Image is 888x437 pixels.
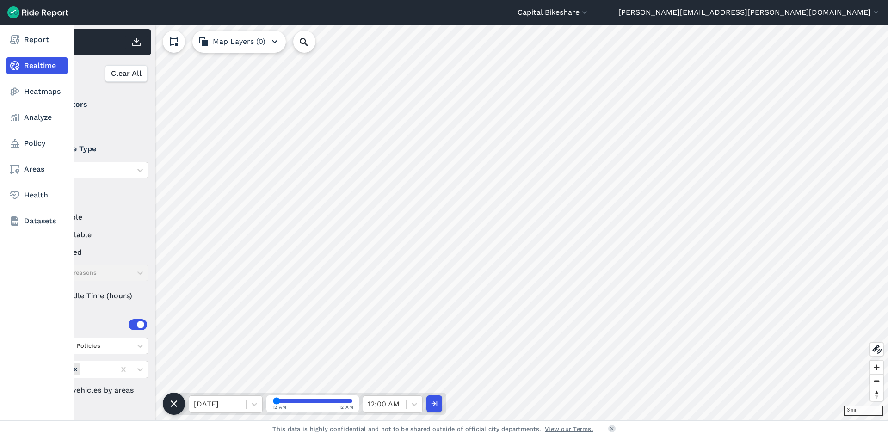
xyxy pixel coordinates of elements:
div: 3 mi [844,406,883,416]
a: Health [6,187,68,203]
a: Areas [6,161,68,178]
a: Datasets [6,213,68,229]
a: Report [6,31,68,48]
label: unavailable [37,229,148,240]
summary: Vehicle Type [37,136,147,162]
div: Filter [34,59,151,88]
label: Filter vehicles by areas [37,385,148,396]
a: View our Terms. [545,425,593,433]
button: Clear All [105,65,148,82]
span: 12 AM [272,404,287,411]
summary: Areas [37,312,147,338]
button: [PERSON_NAME][EMAIL_ADDRESS][PERSON_NAME][DOMAIN_NAME] [618,7,881,18]
label: available [37,212,148,223]
a: Analyze [6,109,68,126]
button: Zoom out [870,374,883,388]
button: Reset bearing to north [870,388,883,401]
span: Clear All [111,68,142,79]
button: Zoom in [870,361,883,374]
div: Remove Areas (0) [70,363,80,375]
input: Search Location or Vehicles [293,31,330,53]
div: Areas [50,319,147,330]
button: Capital Bikeshare [518,7,589,18]
a: Realtime [6,57,68,74]
button: Map Layers (0) [192,31,286,53]
span: 12 AM [339,404,354,411]
img: Ride Report [7,6,68,18]
a: Heatmaps [6,83,68,100]
summary: Status [37,186,147,212]
label: reserved [37,247,148,258]
a: Policy [6,135,68,152]
label: Lyft [37,117,148,129]
div: Idle Time (hours) [37,288,148,304]
canvas: Map [30,25,888,420]
summary: Operators [37,92,147,117]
